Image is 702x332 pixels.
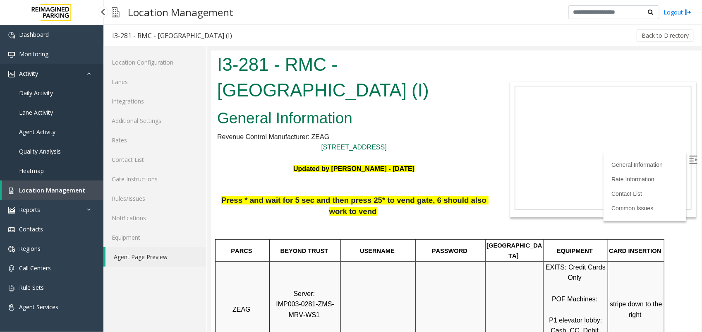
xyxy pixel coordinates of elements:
[10,145,278,165] span: Press * and wait for 5 sec and then press 25* to vend gate, 6 should also work to vend
[112,2,120,22] img: pageIcon
[8,32,15,38] img: 'icon'
[19,31,49,38] span: Dashboard
[398,197,450,204] span: CARD INSERTION
[112,30,232,41] div: I3-281 - RMC - [GEOGRAPHIC_DATA] (I)
[110,93,175,100] a: [STREET_ADDRESS]
[124,2,237,22] h3: Location Management
[103,208,206,228] a: Notifications
[19,128,55,136] span: Agent Activity
[82,240,104,247] span: Server:
[103,72,206,91] a: Lanes
[400,140,431,147] a: Contact List
[685,8,692,17] img: logout
[103,150,206,169] a: Contact List
[82,115,204,122] font: Updated by [PERSON_NAME] - [DATE]
[149,197,184,204] span: USERNAME
[103,169,206,189] a: Gate Instructions
[19,186,85,194] span: Location Management
[19,89,53,97] span: Daily Activity
[2,180,103,200] a: Location Management
[19,167,44,175] span: Heatmap
[19,70,38,77] span: Activity
[8,51,15,58] img: 'icon'
[346,197,382,204] span: EQUIPMENT
[399,250,453,268] span: stripe down to the right
[20,197,41,204] span: PARCS
[103,189,206,208] a: Rules/Issues
[6,83,118,90] span: Revenue Control Manufacturer: ZEAG
[65,250,123,268] span: IMP003-0281-ZMS-MRV-WS1
[636,29,694,42] button: Back to Directory
[103,130,206,150] a: Rates
[19,264,51,272] span: Call Centers
[105,247,206,267] a: Agent Page Preview
[19,50,48,58] span: Monitoring
[22,255,40,262] span: ZEAG
[400,154,442,161] a: Common Issues
[6,57,280,79] h2: General Information
[8,207,15,214] img: 'icon'
[19,108,53,116] span: Lane Activity
[8,188,15,194] img: 'icon'
[341,245,386,252] span: POF Machines:
[338,266,393,284] span: P1 elevator lobby: Cash, CC, Debit
[8,71,15,77] img: 'icon'
[221,197,256,204] span: PASSWORD
[19,245,41,253] span: Regions
[19,284,44,291] span: Rule Sets
[103,91,206,111] a: Integrations
[276,192,331,209] span: [GEOGRAPHIC_DATA]
[664,8,692,17] a: Logout
[103,228,206,247] a: Equipment
[400,111,452,118] a: General Information
[6,1,280,52] h1: I3-281 - RMC - [GEOGRAPHIC_DATA] (I)
[8,304,15,311] img: 'icon'
[400,125,443,132] a: Rate Information
[19,206,40,214] span: Reports
[103,111,206,130] a: Additional Settings
[8,226,15,233] img: 'icon'
[335,213,396,231] span: EXITS: Credit Cards Only
[19,147,61,155] span: Quality Analysis
[69,197,117,204] span: BEYOND TRUST
[8,285,15,291] img: 'icon'
[103,53,206,72] a: Location Configuration
[478,105,486,113] img: Open/Close Sidebar Menu
[8,246,15,253] img: 'icon'
[19,303,58,311] span: Agent Services
[19,225,43,233] span: Contacts
[8,265,15,272] img: 'icon'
